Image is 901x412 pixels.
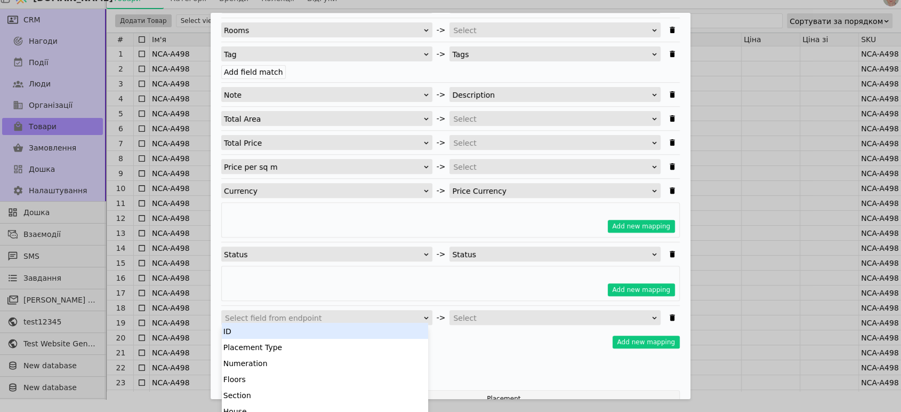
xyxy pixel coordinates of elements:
[608,283,675,296] button: Add new mapping
[222,323,428,339] div: ID
[437,49,446,60] span: ->
[224,160,423,175] div: Price per sq m
[224,112,423,126] div: Total Area
[224,136,423,150] div: Total Price
[608,220,675,233] button: Add new mapping
[224,47,423,62] div: Tag
[222,371,428,387] div: Floors
[437,89,446,100] span: ->
[453,311,650,326] div: Select
[224,23,423,38] div: Rooms
[453,23,650,38] div: Select
[437,25,446,36] span: ->
[221,370,680,386] h4: Попередній Перегляд Даних
[437,161,446,172] span: ->
[221,65,286,79] label: Add field match
[224,247,423,262] div: Status
[224,184,423,199] div: Currency
[222,339,428,355] div: Placement Type
[437,249,446,260] span: ->
[613,336,680,348] button: Add new mapping
[452,47,651,62] div: Tags
[437,312,446,323] span: ->
[453,136,650,150] div: Select
[437,113,446,124] span: ->
[452,184,651,199] div: Price Currency
[452,247,651,262] div: Status
[222,355,428,371] div: Numeration
[224,88,423,102] div: Note
[211,13,690,399] div: Імпортувати Товари
[437,137,446,148] span: ->
[453,160,650,175] div: Select
[452,88,651,102] div: Description
[437,185,446,196] span: ->
[222,387,428,403] div: Section
[225,311,422,326] div: Select field from endpoint
[453,112,650,126] div: Select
